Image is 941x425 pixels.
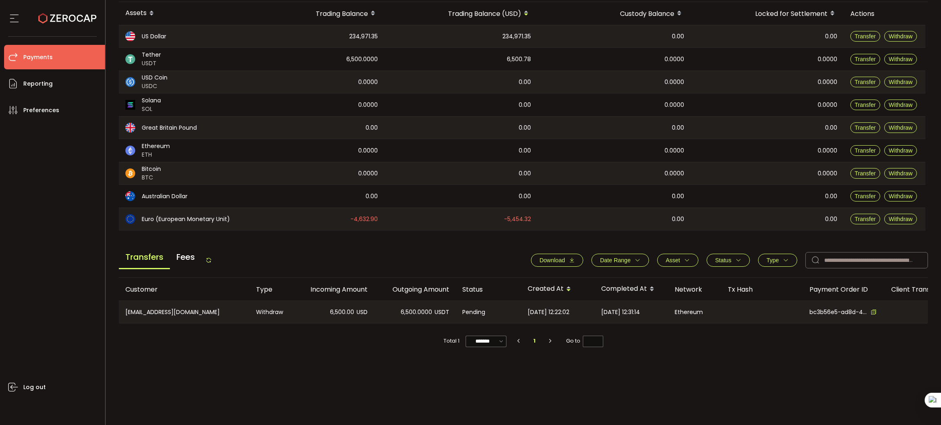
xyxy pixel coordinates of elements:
button: Type [758,254,797,267]
span: Go to [566,335,603,347]
img: eth_portfolio.svg [125,146,135,155]
span: Withdraw [889,193,912,199]
span: -5,454.32 [504,215,531,224]
div: Ethereum [668,301,721,323]
span: USDT [142,59,161,68]
span: Withdraw [889,56,912,62]
span: Withdraw [889,102,912,108]
span: Great Britain Pound [142,124,197,132]
span: USDC [142,82,167,91]
div: Withdraw [250,301,292,323]
span: 234,971.35 [349,32,378,41]
li: 1 [527,335,542,347]
span: Withdraw [889,124,912,131]
span: 0.0000 [664,100,684,110]
img: usd_portfolio.svg [125,31,135,41]
button: Withdraw [884,214,917,224]
span: 0.00 [519,169,531,178]
div: [EMAIL_ADDRESS][DOMAIN_NAME] [119,301,250,323]
span: 0.0000 [818,169,837,178]
div: Payment Order ID [803,285,885,294]
div: Completed At [595,282,668,296]
span: 0.00 [519,146,531,155]
span: 6,500.00 [330,308,354,317]
div: Actions [844,9,925,18]
span: Total 1 [444,335,459,347]
button: Transfer [850,100,881,110]
div: Status [456,285,521,294]
span: 0.0000 [818,146,837,155]
span: 0.00 [825,215,837,224]
span: Ethereum [142,142,170,151]
span: USDT [435,308,449,317]
span: Transfer [855,56,876,62]
div: Type [250,285,292,294]
span: Pending [462,308,485,317]
span: Withdraw [889,147,912,154]
span: Transfers [119,246,170,269]
button: Withdraw [884,168,917,179]
div: Outgoing Amount [374,285,456,294]
button: Status [707,254,750,267]
button: Download [531,254,583,267]
span: 0.00 [672,32,684,41]
span: 0.0000 [664,77,684,87]
span: [DATE] 12:31:14 [601,308,640,317]
span: 0.0000 [358,169,378,178]
button: Transfer [850,54,881,64]
button: Transfer [850,168,881,179]
span: Transfer [855,147,876,154]
span: Payments [23,51,53,63]
img: sol_portfolio.png [125,100,135,110]
button: Withdraw [884,145,917,156]
button: Transfer [850,145,881,156]
span: Reporting [23,78,53,90]
span: 0.00 [366,123,378,133]
span: Fees [170,246,201,268]
div: Chat Widget [847,337,941,425]
span: Status [715,257,731,263]
span: 0.0000 [358,146,378,155]
span: ETH [142,151,170,159]
span: 0.00 [825,123,837,133]
button: Withdraw [884,31,917,42]
img: aud_portfolio.svg [125,191,135,201]
span: SOL [142,105,161,113]
span: 6,500.0000 [401,308,432,317]
span: Transfer [855,33,876,40]
span: Withdraw [889,79,912,85]
button: Withdraw [884,191,917,201]
div: Incoming Amount [292,285,374,294]
span: 0.0000 [358,77,378,87]
button: Withdraw [884,100,917,110]
button: Transfer [850,77,881,87]
span: USD Coin [142,73,167,82]
span: BTC [142,173,161,182]
span: 0.00 [519,123,531,133]
button: Withdraw [884,122,917,133]
div: Network [668,285,721,294]
span: 0.0000 [664,146,684,155]
span: 234,971.35 [502,32,531,41]
img: btc_portfolio.svg [125,168,135,178]
span: US Dollar [142,32,166,41]
span: Transfer [855,79,876,85]
span: 0.00 [366,192,378,201]
span: 0.00 [519,100,531,110]
span: 0.0000 [818,100,837,110]
span: 0.00 [825,32,837,41]
button: Date Range [591,254,649,267]
span: Bitcoin [142,165,161,173]
span: Tether [142,51,161,59]
button: Asset [657,254,698,267]
div: Created At [521,282,595,296]
span: 0.00 [519,77,531,87]
span: Log out [23,381,46,393]
span: Transfer [855,193,876,199]
div: Trading Balance [245,7,384,20]
div: Tx Hash [721,285,803,294]
span: Withdraw [889,33,912,40]
span: -4,632.90 [350,215,378,224]
span: 0.0000 [664,55,684,64]
span: Preferences [23,104,59,116]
